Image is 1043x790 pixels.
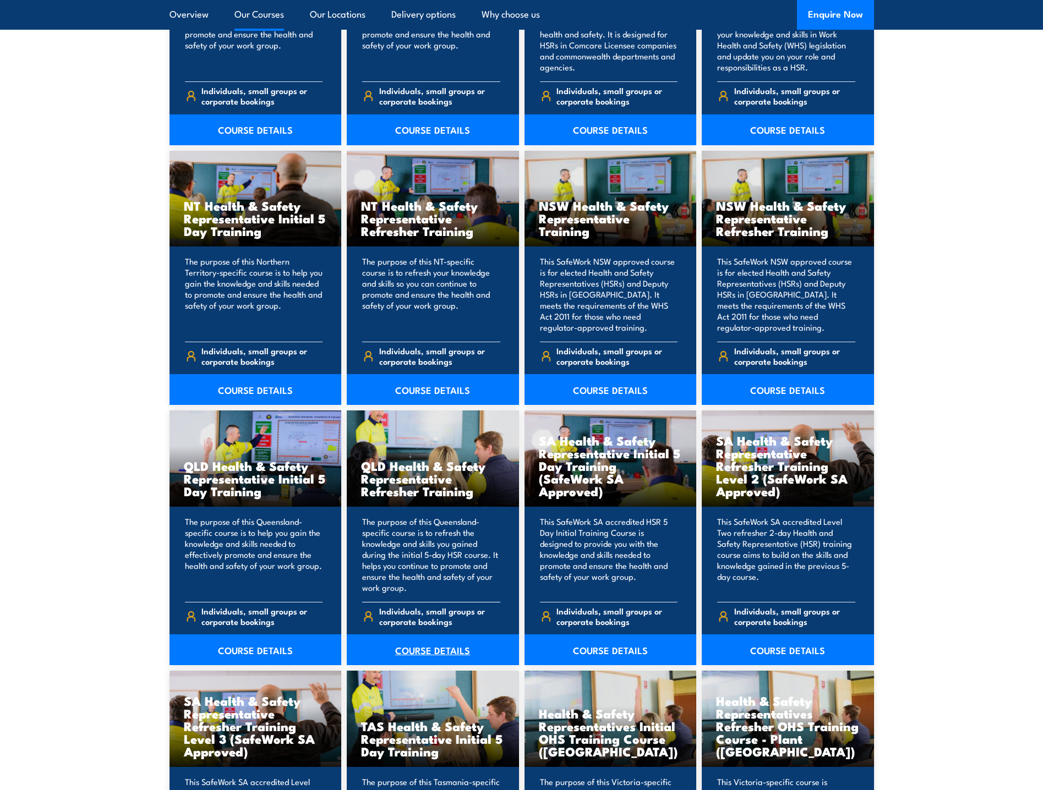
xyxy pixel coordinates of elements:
p: The purpose of this NT-specific course is to refresh your knowledge and skills so you can continu... [362,256,500,333]
h3: NSW Health & Safety Representative Refresher Training [716,199,860,237]
p: The purpose of this Queensland-specific course is to refresh the knowledge and skills you gained ... [362,516,500,593]
h3: NSW Health & Safety Representative Training [539,199,682,237]
p: The purpose of this Northern Territory-specific course is to help you gain the knowledge and skil... [185,256,323,333]
span: Individuals, small groups or corporate bookings [556,606,678,627]
a: COURSE DETAILS [347,114,519,145]
h3: Health & Safety Representatives Refresher OHS Training Course - Plant ([GEOGRAPHIC_DATA]) [716,694,860,758]
a: COURSE DETAILS [347,374,519,405]
span: Individuals, small groups or corporate bookings [734,606,855,627]
p: This SafeWork SA accredited Level Two refresher 2-day Health and Safety Representative (HSR) trai... [717,516,855,593]
a: COURSE DETAILS [347,634,519,665]
h3: QLD Health & Safety Representative Initial 5 Day Training [184,459,327,497]
a: COURSE DETAILS [525,634,697,665]
h3: SA Health & Safety Representative Initial 5 Day Training (SafeWork SA Approved) [539,434,682,497]
h3: QLD Health & Safety Representative Refresher Training [361,459,505,497]
h3: Health & Safety Representatives Initial OHS Training Course ([GEOGRAPHIC_DATA]) [539,707,682,758]
span: Individuals, small groups or corporate bookings [734,85,855,106]
h3: NT Health & Safety Representative Refresher Training [361,199,505,237]
a: COURSE DETAILS [170,634,342,665]
span: Individuals, small groups or corporate bookings [379,345,500,366]
h3: TAS Health & Safety Representative Initial 5 Day Training [361,720,505,758]
span: Individuals, small groups or corporate bookings [379,606,500,627]
a: COURSE DETAILS [525,374,697,405]
a: COURSE DETAILS [702,374,874,405]
a: COURSE DETAILS [525,114,697,145]
h3: SA Health & Safety Representative Refresher Training Level 2 (SafeWork SA Approved) [716,434,860,497]
a: COURSE DETAILS [170,114,342,145]
span: Individuals, small groups or corporate bookings [201,345,323,366]
p: The purpose of this Queensland-specific course is to help you gain the knowledge and skills neede... [185,516,323,593]
a: COURSE DETAILS [702,634,874,665]
span: Individuals, small groups or corporate bookings [201,606,323,627]
p: This SafeWork SA accredited HSR 5 Day Initial Training Course is designed to provide you with the... [540,516,678,593]
span: Individuals, small groups or corporate bookings [734,345,855,366]
a: COURSE DETAILS [170,374,342,405]
span: Individuals, small groups or corporate bookings [201,85,323,106]
p: This SafeWork NSW approved course is for elected Health and Safety Representatives (HSRs) and Dep... [540,256,678,333]
p: This SafeWork NSW approved course is for elected Health and Safety Representatives (HSRs) and Dep... [717,256,855,333]
h3: NT Health & Safety Representative Initial 5 Day Training [184,199,327,237]
h3: SA Health & Safety Representative Refresher Training Level 3 (SafeWork SA Approved) [184,694,327,758]
span: Individuals, small groups or corporate bookings [556,345,678,366]
a: COURSE DETAILS [702,114,874,145]
span: Individuals, small groups or corporate bookings [556,85,678,106]
span: Individuals, small groups or corporate bookings [379,85,500,106]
